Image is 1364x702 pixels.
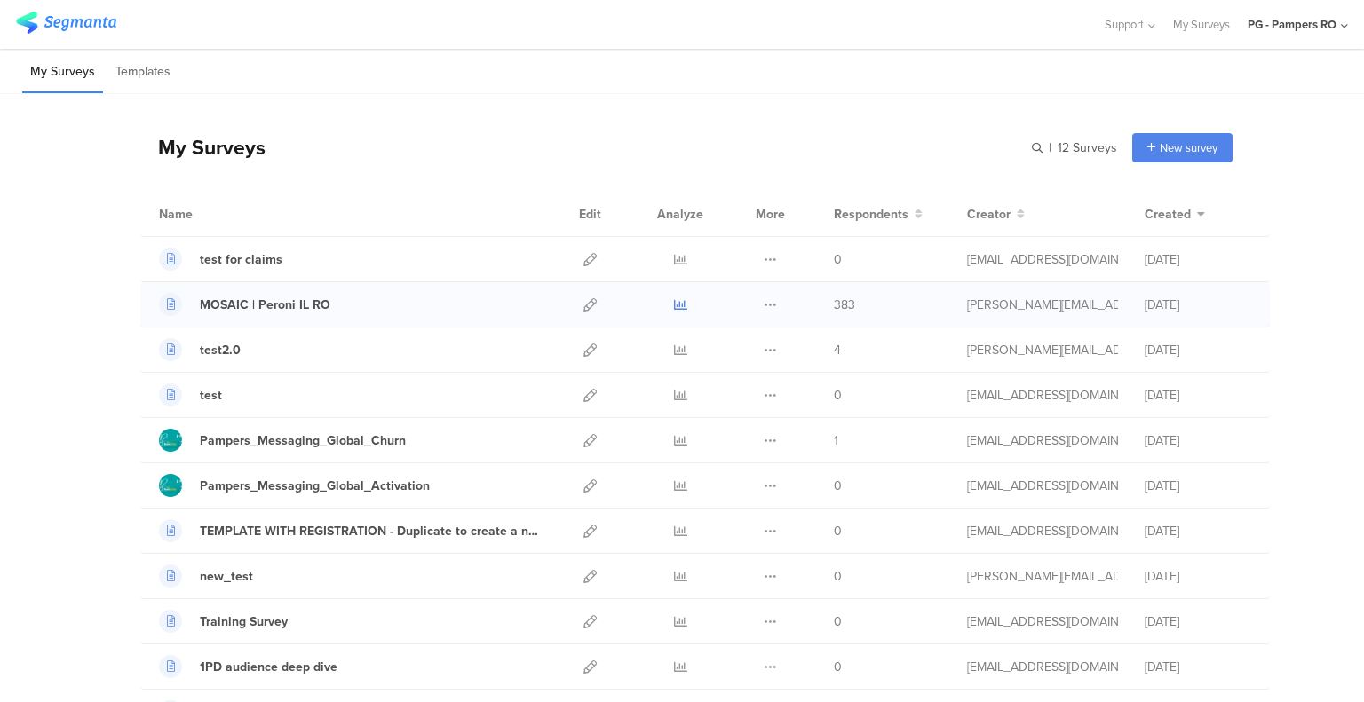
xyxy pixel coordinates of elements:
div: [DATE] [1145,658,1251,676]
span: 383 [834,296,855,314]
div: More [751,192,789,236]
span: 12 Surveys [1058,138,1117,157]
a: Training Survey [159,610,288,633]
span: 0 [834,522,842,540]
img: segmanta logo [16,12,116,34]
a: MOSAIC | Peroni IL RO [159,293,330,316]
span: 0 [834,612,842,631]
span: Created [1145,205,1191,224]
div: Pampers_Messaging_Global_Activation [200,477,430,495]
div: burcak.b.1@pg.com [967,386,1118,405]
div: [DATE] [1145,341,1251,359]
div: Analyze [654,192,707,236]
li: My Surveys [22,51,103,93]
div: PG - Pampers RO [1248,16,1336,33]
span: Support [1105,16,1144,33]
div: nikolopoulos.j@pg.com [967,522,1118,540]
span: 0 [834,477,842,495]
div: test2.0 [200,341,241,359]
button: Created [1145,205,1205,224]
span: 1 [834,431,838,450]
div: [DATE] [1145,386,1251,405]
span: 4 [834,341,841,359]
div: My Surveys [140,132,266,162]
div: Pampers_Messaging_Global_Churn [200,431,406,450]
span: 0 [834,658,842,676]
div: Edit [571,192,609,236]
span: 0 [834,250,842,269]
div: [DATE] [1145,477,1251,495]
span: 0 [834,386,842,405]
div: 1PD audience deep dive [200,658,337,676]
button: Respondents [834,205,923,224]
a: Pampers_Messaging_Global_Churn [159,429,406,452]
a: TEMPLATE WITH REGISTRATION - Duplicate to create a new survey [159,519,544,542]
div: TEMPLATE WITH REGISTRATION - Duplicate to create a new survey [200,522,544,540]
div: [DATE] [1145,296,1251,314]
div: [DATE] [1145,567,1251,586]
div: fritz.t@pg.com [967,296,1118,314]
a: test2.0 [159,338,241,361]
div: test for claims [200,250,282,269]
div: anagnostopoulou.a@pg.com [967,658,1118,676]
li: Templates [107,51,178,93]
a: test [159,383,222,406]
span: Creator [967,205,1011,224]
button: Creator [967,205,1025,224]
div: test [200,386,222,405]
div: [DATE] [1145,431,1251,450]
div: [DATE] [1145,522,1251,540]
span: | [1046,138,1054,157]
div: Training Survey [200,612,288,631]
div: burcak.b.1@pg.com [967,612,1118,631]
div: [DATE] [1145,250,1251,269]
div: poulakos.g@pg.com [967,341,1118,359]
a: 1PD audience deep dive [159,655,337,678]
div: [DATE] [1145,612,1251,631]
div: burcak.b.1@pg.com [967,250,1118,269]
div: support@segmanta.com [967,477,1118,495]
span: New survey [1160,139,1217,156]
div: support@segmanta.com [967,431,1118,450]
span: Respondents [834,205,908,224]
a: Pampers_Messaging_Global_Activation [159,474,430,497]
div: MOSAIC | Peroni IL RO [200,296,330,314]
div: Name [159,205,266,224]
a: test for claims [159,248,282,271]
span: 0 [834,567,842,586]
div: poulakos.g@pg.com [967,567,1118,586]
a: new_test [159,564,253,588]
div: new_test [200,567,253,586]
